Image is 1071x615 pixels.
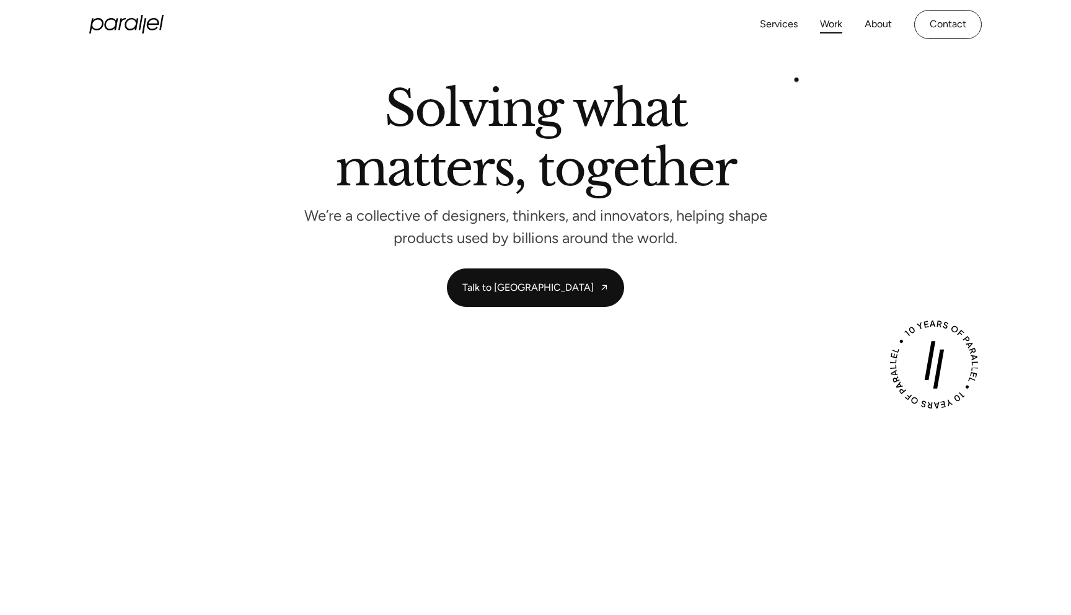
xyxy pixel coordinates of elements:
[89,15,164,33] a: home
[335,84,736,198] h2: Solving what matters, together
[865,15,892,33] a: About
[914,10,982,39] a: Contact
[303,211,768,244] p: We’re a collective of designers, thinkers, and innovators, helping shape products used by billion...
[820,15,842,33] a: Work
[760,15,798,33] a: Services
